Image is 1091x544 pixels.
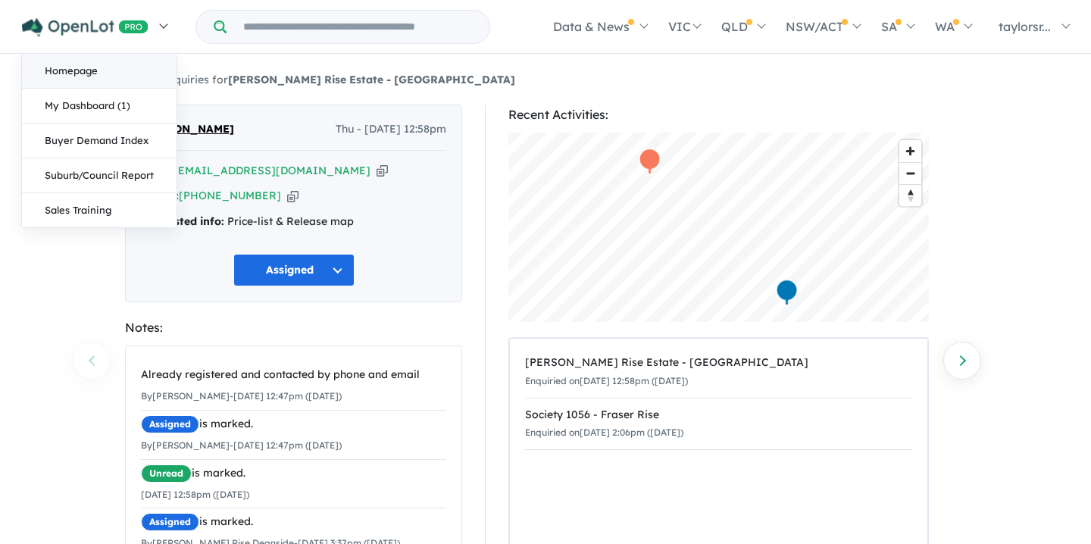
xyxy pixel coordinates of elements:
[377,163,388,179] button: Copy
[141,415,199,433] span: Assigned
[22,193,177,227] a: Sales Training
[525,375,688,386] small: Enquiried on [DATE] 12:58pm ([DATE])
[899,163,921,184] span: Zoom out
[525,398,912,451] a: Society 1056 - Fraser RiseEnquiried on[DATE] 2:06pm ([DATE])
[899,162,921,184] button: Zoom out
[141,390,342,402] small: By [PERSON_NAME] - [DATE] 12:47pm ([DATE])
[999,19,1051,34] span: taylorsr...
[230,11,486,43] input: Try estate name, suburb, builder or developer
[287,188,299,204] button: Copy
[22,18,148,37] img: Openlot PRO Logo White
[22,123,177,158] a: Buyer Demand Index
[141,489,249,500] small: [DATE] 12:58pm ([DATE])
[228,73,515,86] strong: [PERSON_NAME] Rise Estate - [GEOGRAPHIC_DATA]
[336,120,446,139] span: Thu - [DATE] 12:58pm
[141,513,199,531] span: Assigned
[22,54,177,89] a: Homepage
[141,214,224,228] strong: Requested info:
[508,105,929,125] div: Recent Activities:
[639,148,661,176] div: Map marker
[141,366,446,384] div: Already registered and contacted by phone and email
[141,513,446,531] div: is marked.
[525,427,683,438] small: Enquiried on [DATE] 2:06pm ([DATE])
[899,184,921,206] button: Reset bearing to north
[179,189,281,202] a: [PHONE_NUMBER]
[141,439,342,451] small: By [PERSON_NAME] - [DATE] 12:47pm ([DATE])
[22,158,177,193] a: Suburb/Council Report
[125,71,966,89] nav: breadcrumb
[141,120,234,139] span: [PERSON_NAME]
[125,317,462,338] div: Notes:
[525,406,912,424] div: Society 1056 - Fraser Rise
[233,254,355,286] button: Assigned
[525,354,912,372] div: [PERSON_NAME] Rise Estate - [GEOGRAPHIC_DATA]
[173,164,370,177] a: [EMAIL_ADDRESS][DOMAIN_NAME]
[141,464,192,483] span: Unread
[22,89,177,123] a: My Dashboard (1)
[525,346,912,399] a: [PERSON_NAME] Rise Estate - [GEOGRAPHIC_DATA]Enquiried on[DATE] 12:58pm ([DATE])
[508,133,929,322] canvas: Map
[141,415,446,433] div: is marked.
[899,185,921,206] span: Reset bearing to north
[141,213,446,231] div: Price-list & Release map
[899,140,921,162] button: Zoom in
[141,464,446,483] div: is marked.
[125,73,515,86] a: 815Enquiries for[PERSON_NAME] Rise Estate - [GEOGRAPHIC_DATA]
[776,279,799,307] div: Map marker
